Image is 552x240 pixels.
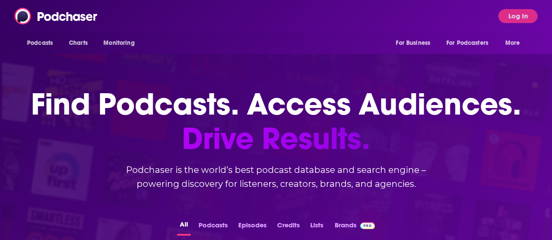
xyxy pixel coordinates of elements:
span: For Podcasters [446,37,488,49]
button: Credits [274,219,302,236]
img: Podchaser Pro [360,222,375,229]
button: open menu [97,35,146,51]
span: Drive Results. [31,122,521,156]
button: Podcasts [196,219,230,236]
button: Episodes [236,219,269,236]
a: Charts [63,35,93,51]
span: For Business [396,37,430,49]
span: More [505,37,520,49]
h2: Podchaser is the world’s best podcast database and search engine – powering discovery for listene... [102,163,451,191]
button: open menu [390,35,441,51]
h1: Find Podcasts. Access Audiences. [31,87,521,156]
a: BrandsPodchaser Pro [335,219,375,236]
button: open menu [21,35,64,51]
button: open menu [441,35,501,51]
button: All [177,219,191,236]
span: Monitoring [103,37,134,49]
span: Podcasts [27,37,53,49]
img: Podchaser - Follow, Share and Rate Podcasts [14,8,98,24]
button: open menu [499,35,531,51]
span: Charts [69,37,88,49]
button: Lists [308,219,326,236]
button: Log In [498,9,538,23]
